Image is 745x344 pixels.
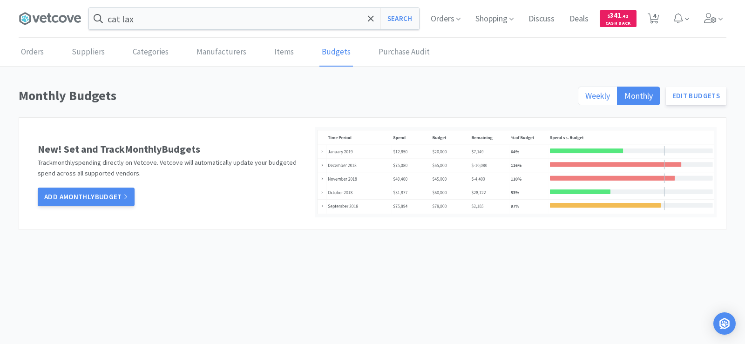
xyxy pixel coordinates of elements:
span: Weekly [585,90,610,101]
strong: New! Set and Track Monthly Budgets [38,142,200,155]
p: Track monthly spending directly on Vetcove. Vetcove will automatically update your budgeted spend... [38,157,306,178]
a: Categories [130,38,171,67]
a: Suppliers [69,38,107,67]
h1: Monthly Budgets [19,85,572,106]
a: $341.42Cash Back [600,6,637,31]
a: Edit Budgets [666,87,727,105]
span: Monthly [624,90,653,101]
a: 4 [644,16,663,24]
a: Budgets [319,38,353,67]
span: $ [608,13,610,19]
input: Search by item, sku, manufacturer, ingredient, size... [89,8,419,29]
a: Items [272,38,296,67]
button: Search [380,8,419,29]
img: budget_ss.png [315,127,717,217]
a: Orders [19,38,46,67]
a: Add amonthlyBudget [38,188,135,206]
a: Manufacturers [194,38,249,67]
div: Open Intercom Messenger [713,312,736,335]
a: Discuss [525,15,558,23]
span: 341 [608,11,628,20]
a: Deals [566,15,592,23]
a: Purchase Audit [376,38,432,67]
span: . 42 [621,13,628,19]
span: Cash Back [605,21,631,27]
